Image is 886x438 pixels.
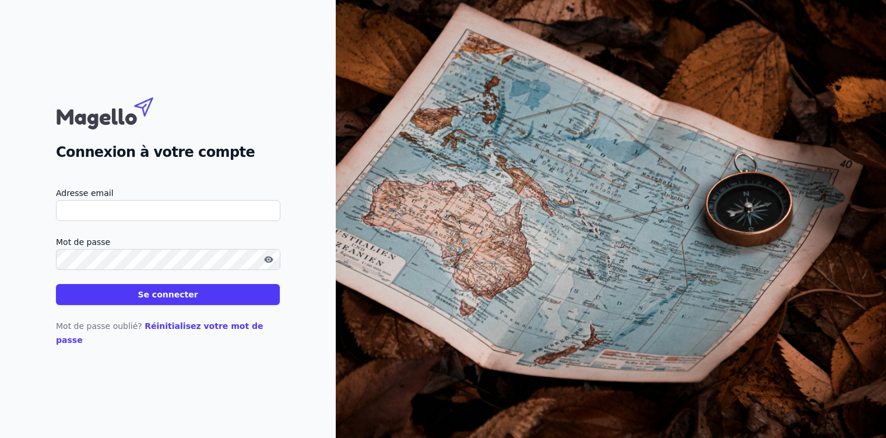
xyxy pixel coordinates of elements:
h2: Connexion à votre compte [56,142,280,163]
a: Réinitialisez votre mot de passe [56,321,263,345]
p: Mot de passe oublié? [56,319,280,347]
label: Mot de passe [56,235,280,249]
button: Se connecter [56,284,280,305]
img: Magello [56,92,178,132]
label: Adresse email [56,186,280,200]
